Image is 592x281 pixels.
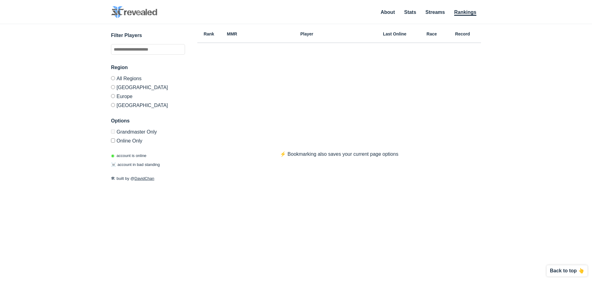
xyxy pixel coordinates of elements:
[111,162,160,168] p: account in bad standing
[111,162,116,167] span: ☠️
[111,153,146,159] p: account is online
[111,92,185,101] label: Europe
[111,153,114,158] span: ◉
[111,83,185,92] label: [GEOGRAPHIC_DATA]
[111,76,185,83] label: All Regions
[370,32,419,36] h6: Last Online
[111,6,157,18] img: SC2 Revealed
[111,117,185,125] h3: Options
[111,138,115,143] input: Online Only
[244,32,370,36] h6: Player
[111,94,115,98] input: Europe
[111,176,185,182] p: built by @
[111,103,115,107] input: [GEOGRAPHIC_DATA]
[197,32,220,36] h6: Rank
[111,64,185,71] h3: Region
[381,10,395,15] a: About
[134,176,154,181] a: DavidChan
[111,130,185,136] label: Only Show accounts currently in Grandmaster
[550,268,584,273] p: Back to top 👆
[111,85,115,89] input: [GEOGRAPHIC_DATA]
[111,176,115,181] span: 🛠
[220,32,244,36] h6: MMR
[111,136,185,143] label: Only show accounts currently laddering
[404,10,416,15] a: Stats
[111,76,115,80] input: All Regions
[111,32,185,39] h3: Filter Players
[111,130,115,134] input: Grandmaster Only
[454,10,476,16] a: Rankings
[111,101,185,108] label: [GEOGRAPHIC_DATA]
[268,151,411,158] p: ⚡️ Bookmarking also saves your current page options
[425,10,445,15] a: Streams
[444,32,481,36] h6: Record
[419,32,444,36] h6: Race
